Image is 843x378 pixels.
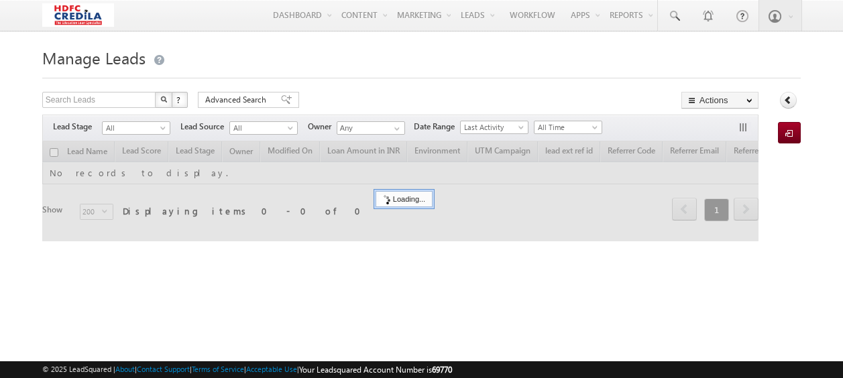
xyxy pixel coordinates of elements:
[337,121,405,135] input: Type to Search
[53,121,102,133] span: Lead Stage
[42,363,452,376] span: © 2025 LeadSquared | | | | |
[681,92,758,109] button: Actions
[376,191,433,207] div: Loading...
[460,121,528,134] a: Last Activity
[534,121,602,134] a: All Time
[180,121,229,133] span: Lead Source
[103,122,166,134] span: All
[102,121,170,135] a: All
[192,365,244,373] a: Terms of Service
[461,121,524,133] span: Last Activity
[205,94,270,106] span: Advanced Search
[432,365,452,375] span: 69770
[172,92,188,108] button: ?
[535,121,598,133] span: All Time
[42,3,114,27] img: Custom Logo
[299,365,452,375] span: Your Leadsquared Account Number is
[137,365,190,373] a: Contact Support
[42,47,146,68] span: Manage Leads
[230,122,294,134] span: All
[387,122,404,135] a: Show All Items
[246,365,297,373] a: Acceptable Use
[414,121,460,133] span: Date Range
[160,96,167,103] img: Search
[308,121,337,133] span: Owner
[176,94,182,105] span: ?
[115,365,135,373] a: About
[229,121,298,135] a: All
